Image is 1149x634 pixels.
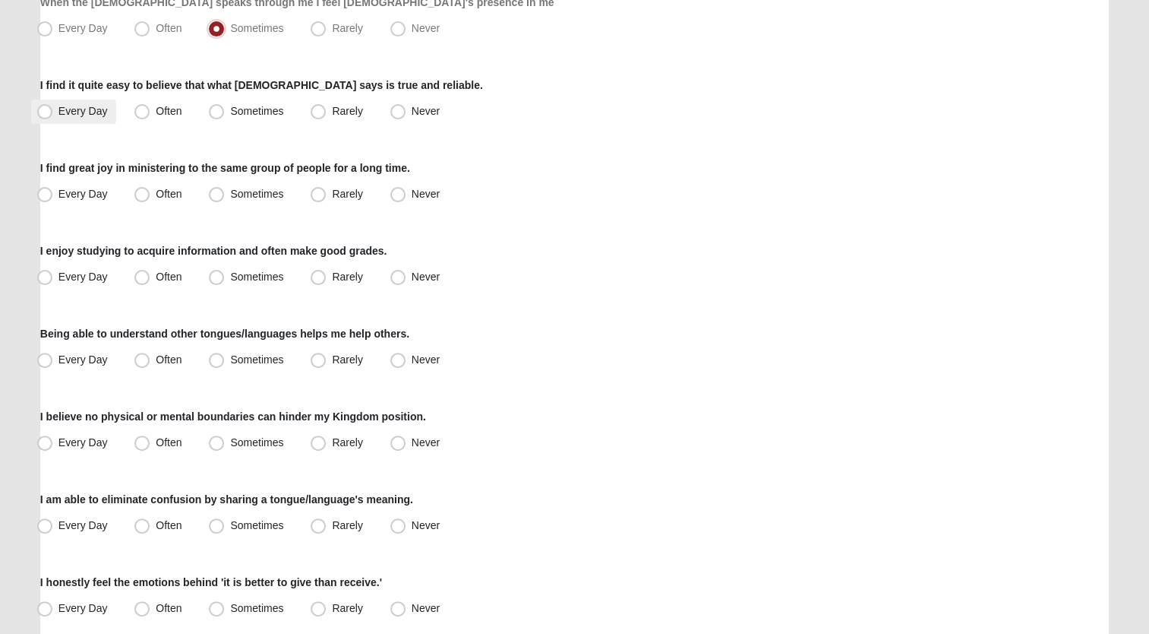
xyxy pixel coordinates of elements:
[58,271,108,283] span: Every Day
[332,271,362,283] span: Rarely
[230,519,283,531] span: Sometimes
[58,22,108,34] span: Every Day
[58,105,108,117] span: Every Day
[58,353,108,366] span: Every Day
[40,326,409,341] label: Being able to understand other tongues/languages helps me help others.
[58,188,108,200] span: Every Day
[230,436,283,449] span: Sometimes
[230,353,283,366] span: Sometimes
[332,353,362,366] span: Rarely
[58,602,108,614] span: Every Day
[156,602,182,614] span: Often
[58,436,108,449] span: Every Day
[156,188,182,200] span: Often
[412,188,440,200] span: Never
[156,271,182,283] span: Often
[332,105,362,117] span: Rarely
[412,22,440,34] span: Never
[412,353,440,366] span: Never
[230,22,283,34] span: Sometimes
[156,22,182,34] span: Often
[40,409,426,424] label: I believe no physical or mental boundaries can hinder my Kingdom position.
[412,105,440,117] span: Never
[412,436,440,449] span: Never
[412,519,440,531] span: Never
[230,105,283,117] span: Sometimes
[156,519,182,531] span: Often
[156,353,182,366] span: Often
[412,271,440,283] span: Never
[40,575,382,590] label: I honestly feel the emotions behind 'it is better to give than receive.'
[332,519,362,531] span: Rarely
[230,271,283,283] span: Sometimes
[156,105,182,117] span: Often
[230,602,283,614] span: Sometimes
[40,243,387,258] label: I enjoy studying to acquire information and often make good grades.
[332,22,362,34] span: Rarely
[332,602,362,614] span: Rarely
[58,519,108,531] span: Every Day
[40,78,483,93] label: I find it quite easy to believe that what [DEMOGRAPHIC_DATA] says is true and reliable.
[230,188,283,200] span: Sometimes
[332,436,362,449] span: Rarely
[156,436,182,449] span: Often
[40,492,413,507] label: I am able to eliminate confusion by sharing a tongue/language's meaning.
[40,160,410,176] label: I find great joy in ministering to the same group of people for a long time.
[332,188,362,200] span: Rarely
[412,602,440,614] span: Never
